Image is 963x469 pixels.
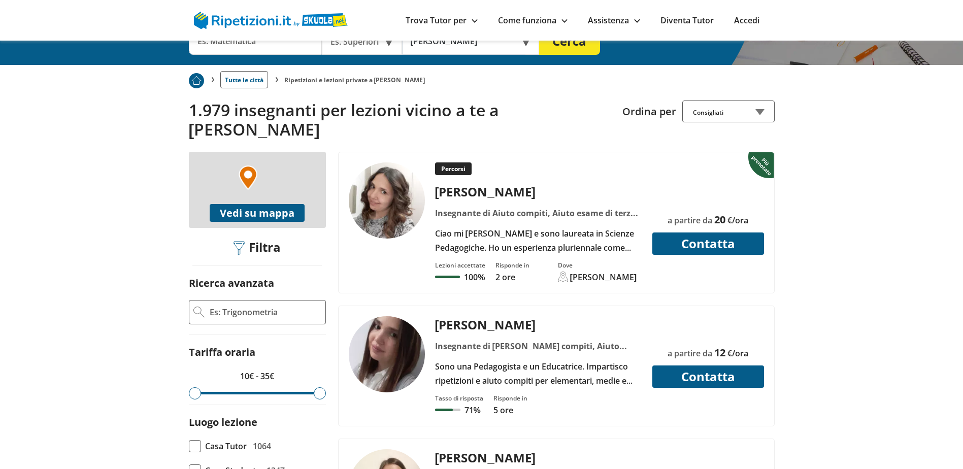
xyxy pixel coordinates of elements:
[734,15,759,26] a: Accedi
[714,213,725,226] span: 20
[558,261,637,270] div: Dove
[435,394,483,403] div: Tasso di risposta
[727,348,748,359] span: €/ora
[220,71,268,88] a: Tutte le città
[652,365,764,388] button: Contatta
[431,449,646,466] div: [PERSON_NAME]
[284,76,425,84] li: Ripetizioni e lezioni private a [PERSON_NAME]
[464,405,481,416] p: 71%
[349,162,425,239] img: tutor a VERANO BRIANZA - rosa
[748,151,776,179] img: Piu prenotato
[189,27,322,55] input: Es. Matematica
[660,15,714,26] a: Diventa Tutor
[431,226,646,255] div: Ciao mi [PERSON_NAME] e sono laureata in Scienze Pedagogiche. Ho un esperienza pluriennale come p...
[193,307,205,318] img: Ricerca Avanzata
[570,272,637,283] div: [PERSON_NAME]
[349,316,425,392] img: tutor a VERANO BRIANZA - Rosa
[322,27,402,55] div: Es. Superiori
[431,316,646,333] div: [PERSON_NAME]
[498,15,568,26] a: Come funziona
[495,261,529,270] div: Risponde in
[205,439,247,453] span: Casa Tutor
[431,339,646,353] div: Insegnante di [PERSON_NAME] compiti, Aiuto esame di terza media, [PERSON_NAME], Dsa (disturbi del...
[189,100,615,140] h2: 1.979 insegnanti per lezioni vicino a te a [PERSON_NAME]
[668,348,712,359] span: a partire da
[682,100,775,122] div: Consigliati
[234,241,245,255] img: Filtra filtri mobile
[435,261,485,270] div: Lezioni accettate
[189,415,257,429] label: Luogo lezione
[668,215,712,226] span: a partire da
[239,165,257,190] img: Marker
[431,183,646,200] div: [PERSON_NAME]
[194,14,348,25] a: logo Skuola.net | Ripetizioni.it
[464,272,485,283] p: 100%
[189,276,274,290] label: Ricerca avanzata
[435,162,472,175] p: Percorsi
[714,346,725,359] span: 12
[493,405,527,416] p: 5 ore
[431,206,646,220] div: Insegnante di Aiuto compiti, Aiuto esame di terza media, [PERSON_NAME], Alfabetizzazione, Dsa (di...
[189,65,775,88] nav: breadcrumb d-none d-tablet-block
[495,272,529,283] p: 2 ore
[189,73,204,88] img: Piu prenotato
[539,27,600,55] button: Cerca
[493,394,527,403] div: Risponde in
[230,240,285,256] div: Filtra
[402,27,525,55] input: Es. Indirizzo o CAP
[210,204,305,222] button: Vedi su mappa
[253,439,271,453] span: 1064
[209,305,321,320] input: Es: Trigonometria
[652,232,764,255] button: Contatta
[727,215,748,226] span: €/ora
[622,105,676,118] label: Ordina per
[406,15,478,26] a: Trova Tutor per
[194,12,348,29] img: logo Skuola.net | Ripetizioni.it
[189,345,255,359] label: Tariffa oraria
[588,15,640,26] a: Assistenza
[189,369,326,383] p: 10€ - 35€
[431,359,646,388] div: Sono una Pedagogista e un Educatrice. Impartisco ripetizioni e aiuto compiti per elementari, medi...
